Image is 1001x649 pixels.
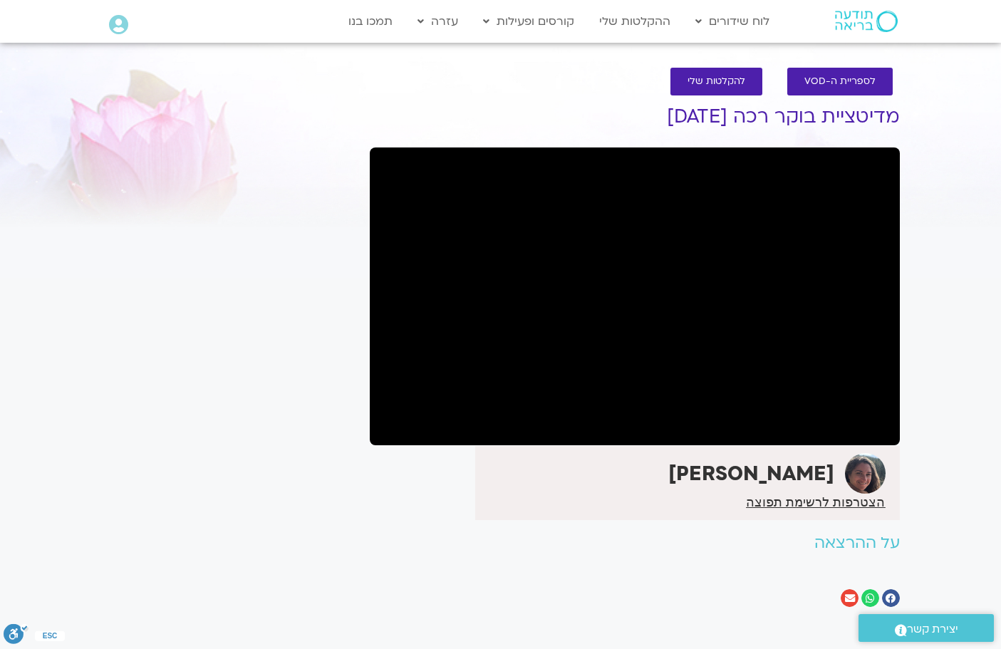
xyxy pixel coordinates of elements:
[841,589,859,607] div: שיתוף ב email
[670,68,762,95] a: להקלטות שלי
[746,496,885,509] a: הצטרפות לרשימת תפוצה
[341,8,400,35] a: תמכו בנו
[688,76,745,87] span: להקלטות שלי
[410,8,465,35] a: עזרה
[861,589,879,607] div: שיתוף ב whatsapp
[882,589,900,607] div: שיתוף ב facebook
[668,460,834,487] strong: [PERSON_NAME]
[835,11,898,32] img: תודעה בריאה
[688,8,777,35] a: לוח שידורים
[476,8,581,35] a: קורסים ופעילות
[370,106,900,128] h1: מדיטציית בוקר רכה [DATE]
[859,614,994,642] a: יצירת קשר
[804,76,876,87] span: לספריית ה-VOD
[592,8,678,35] a: ההקלטות שלי
[787,68,893,95] a: לספריית ה-VOD
[370,534,900,552] h2: על ההרצאה
[907,620,958,639] span: יצירת קשר
[845,453,886,494] img: קרן גל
